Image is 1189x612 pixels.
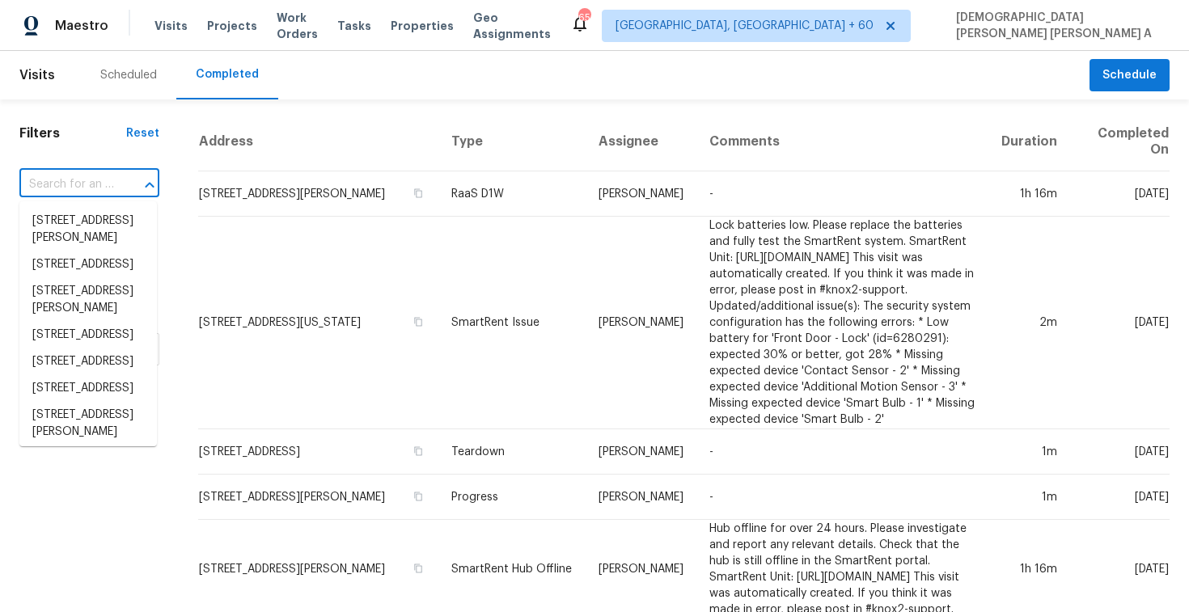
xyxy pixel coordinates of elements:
[950,10,1165,42] span: [DEMOGRAPHIC_DATA][PERSON_NAME] [PERSON_NAME] A
[198,171,438,217] td: [STREET_ADDRESS][PERSON_NAME]
[988,475,1070,520] td: 1m
[1070,217,1170,429] td: [DATE]
[1090,59,1170,92] button: Schedule
[198,429,438,475] td: [STREET_ADDRESS]
[438,475,586,520] td: Progress
[1070,475,1170,520] td: [DATE]
[19,445,157,472] li: [STREET_ADDRESS]
[337,20,371,32] span: Tasks
[988,429,1070,475] td: 1m
[19,208,157,251] li: [STREET_ADDRESS][PERSON_NAME]
[616,18,874,34] span: [GEOGRAPHIC_DATA], [GEOGRAPHIC_DATA] + 60
[696,475,988,520] td: -
[19,375,157,402] li: [STREET_ADDRESS]
[988,112,1070,171] th: Duration
[578,10,590,26] div: 659
[473,10,551,42] span: Geo Assignments
[438,112,586,171] th: Type
[391,18,454,34] span: Properties
[586,475,696,520] td: [PERSON_NAME]
[696,429,988,475] td: -
[411,186,425,200] button: Copy Address
[198,475,438,520] td: [STREET_ADDRESS][PERSON_NAME]
[1070,429,1170,475] td: [DATE]
[277,10,318,42] span: Work Orders
[586,171,696,217] td: [PERSON_NAME]
[988,171,1070,217] td: 1h 16m
[438,217,586,429] td: SmartRent Issue
[198,112,438,171] th: Address
[586,112,696,171] th: Assignee
[138,174,161,196] button: Close
[154,18,188,34] span: Visits
[126,125,159,141] div: Reset
[411,444,425,458] button: Copy Address
[696,112,988,171] th: Comments
[19,251,157,278] li: [STREET_ADDRESS]
[696,171,988,217] td: -
[196,66,259,82] div: Completed
[1102,65,1157,86] span: Schedule
[438,171,586,217] td: RaaS D1W
[586,429,696,475] td: [PERSON_NAME]
[55,18,108,34] span: Maestro
[438,429,586,475] td: Teardown
[19,402,157,445] li: [STREET_ADDRESS][PERSON_NAME]
[988,217,1070,429] td: 2m
[100,67,157,83] div: Scheduled
[1070,112,1170,171] th: Completed On
[198,217,438,429] td: [STREET_ADDRESS][US_STATE]
[411,561,425,576] button: Copy Address
[411,314,425,329] button: Copy Address
[19,348,157,375] li: [STREET_ADDRESS]
[207,18,257,34] span: Projects
[19,172,114,197] input: Search for an address...
[19,278,157,322] li: [STREET_ADDRESS][PERSON_NAME]
[19,125,126,141] h1: Filters
[411,489,425,504] button: Copy Address
[1070,171,1170,217] td: [DATE]
[586,217,696,429] td: [PERSON_NAME]
[696,217,988,429] td: Lock batteries low. Please replace the batteries and fully test the SmartRent system. SmartRent U...
[19,57,55,93] span: Visits
[19,322,157,348] li: [STREET_ADDRESS]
